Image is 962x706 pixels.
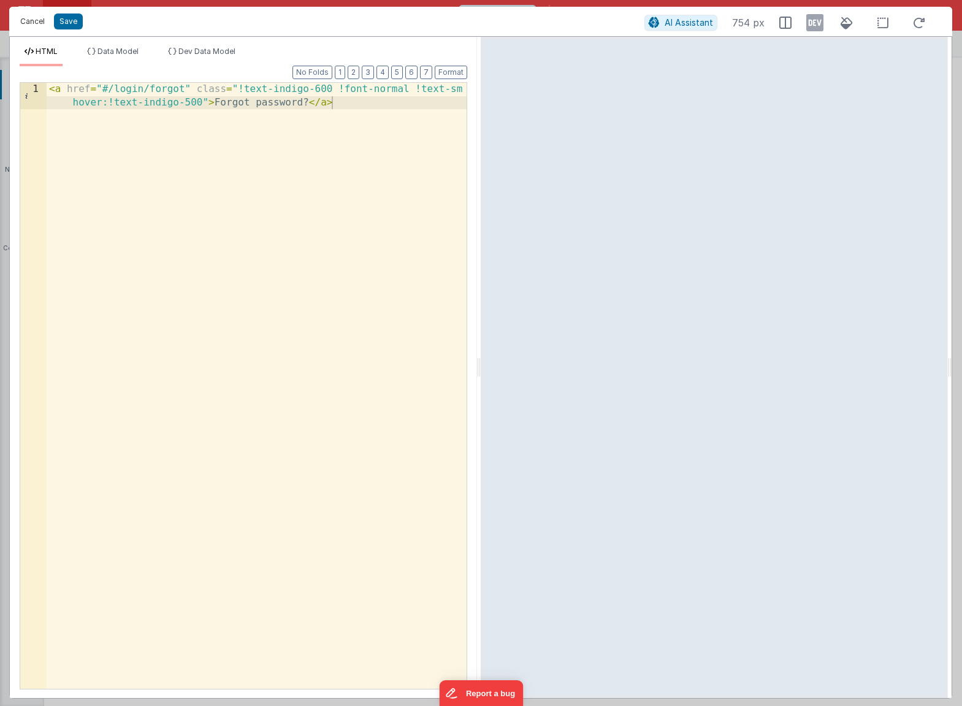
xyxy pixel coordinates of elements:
button: Cancel [14,13,51,30]
button: AI Assistant [644,15,717,31]
button: Format [435,66,467,79]
span: HTML [36,47,58,56]
button: 3 [362,66,374,79]
button: 6 [405,66,418,79]
button: No Folds [292,66,332,79]
button: 7 [420,66,432,79]
button: 2 [348,66,359,79]
button: 1 [335,66,345,79]
button: 5 [391,66,403,79]
span: AI Assistant [665,17,713,28]
span: 754 px [732,15,765,30]
div: 1 [20,83,47,109]
span: Data Model [97,47,139,56]
button: Save [54,13,83,29]
span: Dev Data Model [178,47,235,56]
button: 4 [376,66,389,79]
iframe: Marker.io feedback button [439,680,523,706]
